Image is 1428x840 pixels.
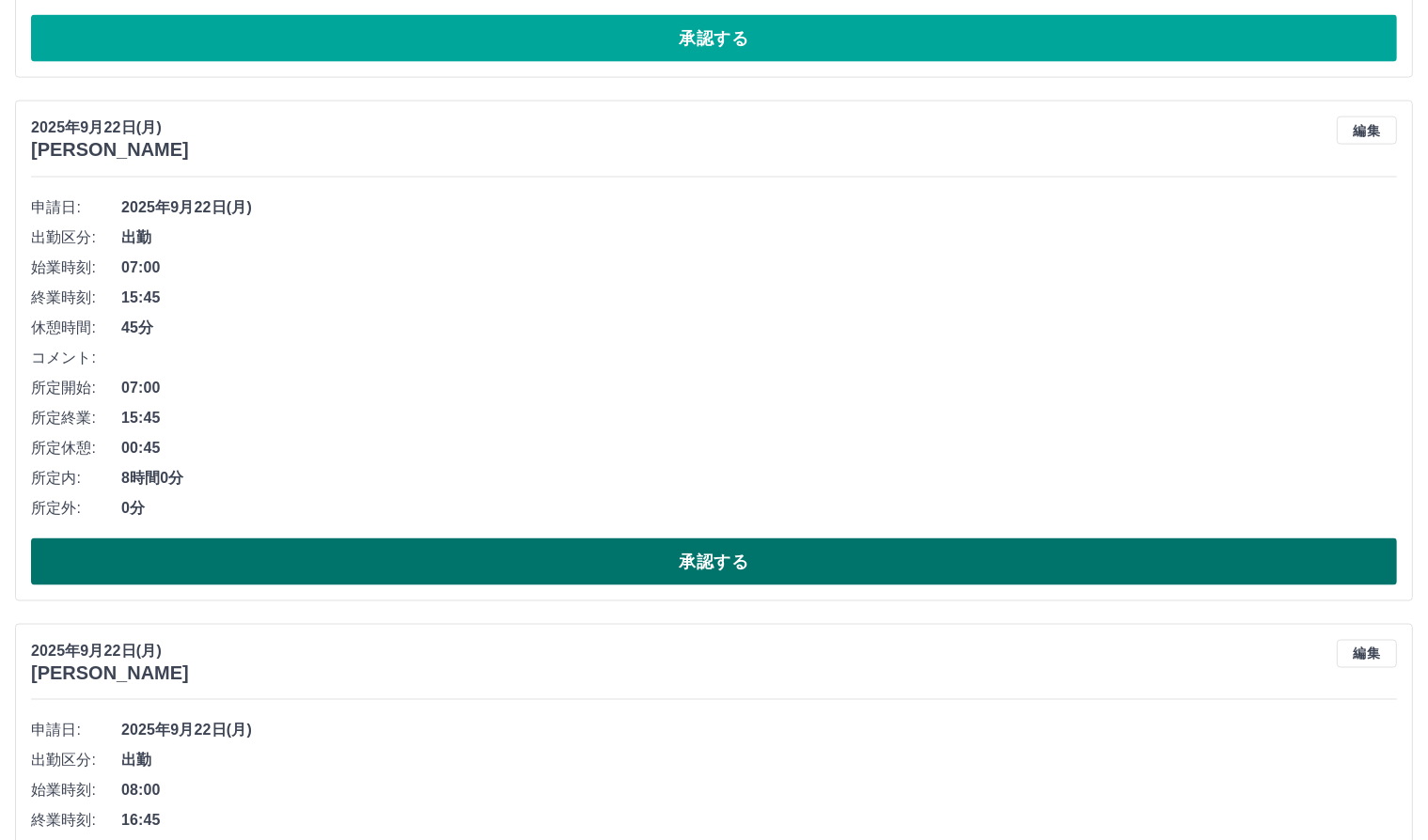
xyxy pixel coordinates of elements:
button: 承認する [31,538,1397,585]
span: 07:00 [121,257,1397,279]
button: 承認する [31,15,1397,62]
span: 00:45 [121,437,1397,459]
button: 編集 [1337,117,1397,145]
span: 終業時刻: [31,809,121,832]
span: 0分 [121,497,1397,520]
span: 終業時刻: [31,287,121,309]
span: 16:45 [121,809,1397,832]
span: 出勤 [121,749,1397,771]
span: 07:00 [121,377,1397,399]
span: 始業時刻: [31,779,121,801]
span: 出勤 [121,226,1397,249]
span: 2025年9月22日(月) [121,719,1397,741]
span: 申請日: [31,196,121,219]
span: コメント: [31,347,121,369]
h3: [PERSON_NAME] [31,139,189,161]
span: 出勤区分: [31,226,121,249]
p: 2025年9月22日(月) [31,640,189,662]
h3: [PERSON_NAME] [31,662,189,684]
span: 2025年9月22日(月) [121,196,1397,219]
span: 所定開始: [31,377,121,399]
span: 15:45 [121,287,1397,309]
span: 08:00 [121,779,1397,801]
span: 所定内: [31,467,121,490]
p: 2025年9月22日(月) [31,117,189,139]
span: 出勤区分: [31,749,121,771]
span: 15:45 [121,407,1397,429]
span: 所定休憩: [31,437,121,459]
span: 所定外: [31,497,121,520]
span: 始業時刻: [31,257,121,279]
span: 所定終業: [31,407,121,429]
span: 45分 [121,317,1397,339]
span: 休憩時間: [31,317,121,339]
span: 申請日: [31,719,121,741]
span: 8時間0分 [121,467,1397,490]
button: 編集 [1337,640,1397,668]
